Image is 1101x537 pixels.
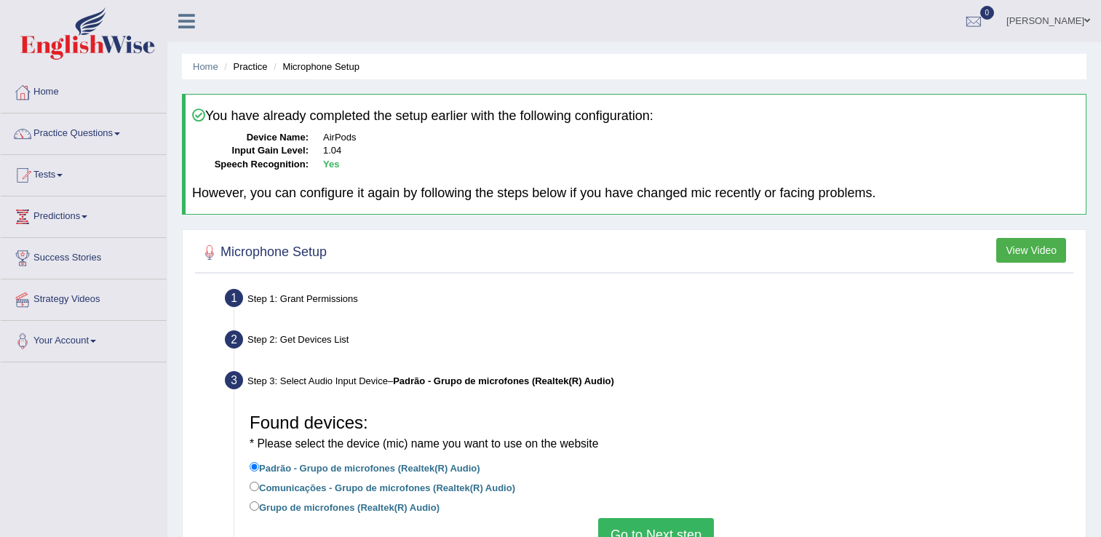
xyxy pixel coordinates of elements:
dt: Speech Recognition: [192,158,309,172]
li: Microphone Setup [270,60,359,73]
a: Predictions [1,196,167,233]
span: 0 [980,6,995,20]
h3: Found devices: [250,413,1062,452]
h4: You have already completed the setup earlier with the following configuration: [192,108,1079,124]
input: Comunicações - Grupo de microfones (Realtek(R) Audio) [250,482,259,491]
a: Practice Questions [1,114,167,150]
label: Comunicações - Grupo de microfones (Realtek(R) Audio) [250,479,515,495]
h2: Microphone Setup [199,242,327,263]
a: Success Stories [1,238,167,274]
input: Padrão - Grupo de microfones (Realtek(R) Audio) [250,462,259,472]
div: Step 2: Get Devices List [218,326,1079,358]
a: Strategy Videos [1,279,167,316]
dt: Device Name: [192,131,309,145]
a: Tests [1,155,167,191]
div: Step 3: Select Audio Input Device [218,367,1079,399]
h4: However, you can configure it again by following the steps below if you have changed mic recently... [192,186,1079,201]
div: Step 1: Grant Permissions [218,285,1079,317]
span: – [388,375,614,386]
small: * Please select the device (mic) name you want to use on the website [250,437,598,450]
a: Your Account [1,321,167,357]
dt: Input Gain Level: [192,144,309,158]
label: Grupo de microfones (Realtek(R) Audio) [250,498,440,514]
dd: 1.04 [323,144,1079,158]
li: Practice [220,60,267,73]
b: Padrão - Grupo de microfones (Realtek(R) Audio) [393,375,614,386]
button: View Video [996,238,1066,263]
a: Home [1,72,167,108]
b: Yes [323,159,339,170]
a: Home [193,61,218,72]
label: Padrão - Grupo de microfones (Realtek(R) Audio) [250,459,480,475]
dd: AirPods [323,131,1079,145]
input: Grupo de microfones (Realtek(R) Audio) [250,501,259,511]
